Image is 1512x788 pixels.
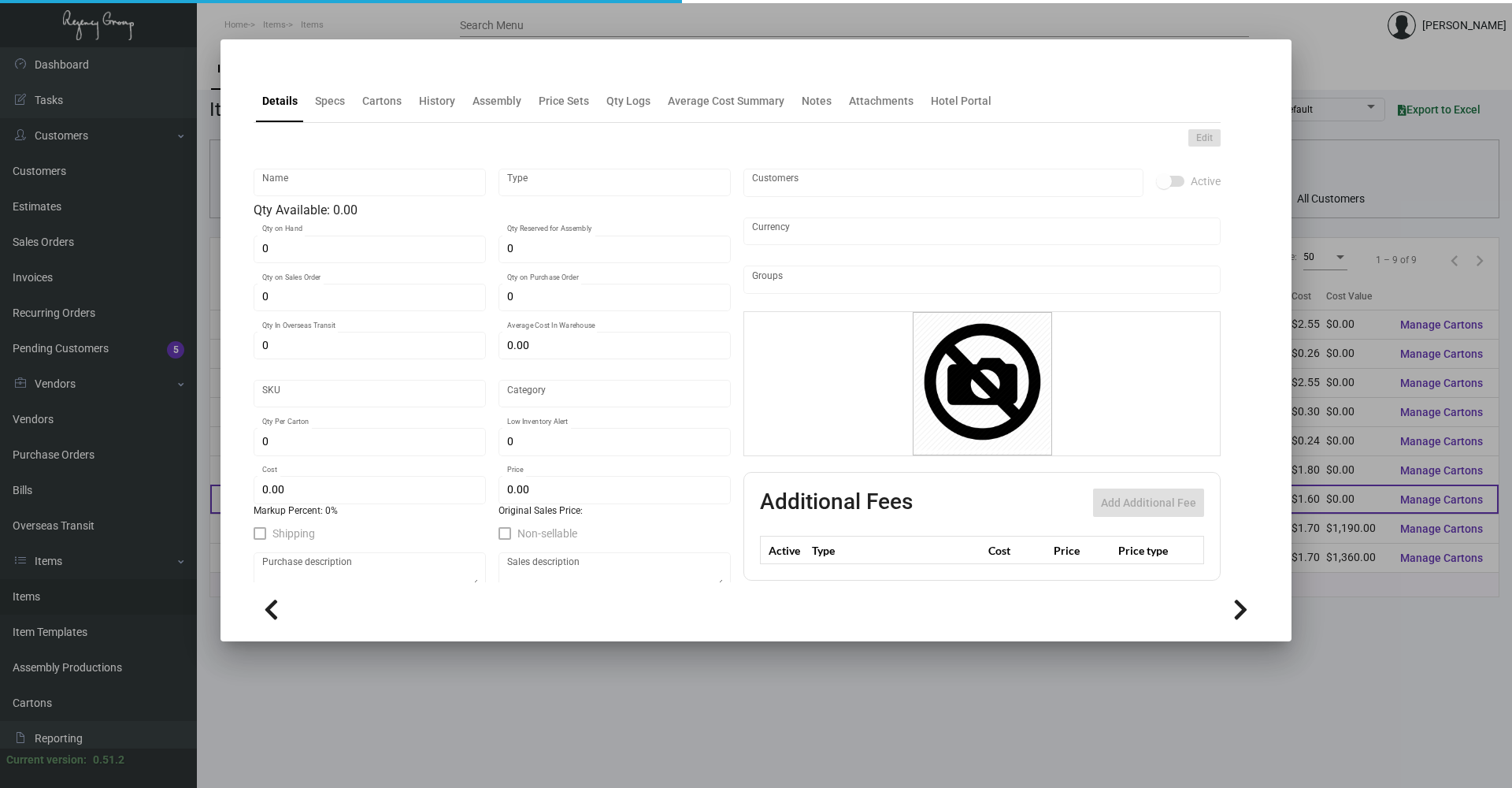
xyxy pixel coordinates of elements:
[472,93,521,110] div: Assembly
[849,93,913,110] div: Attachments
[262,93,298,110] div: Details
[752,273,1213,286] input: Add new..
[1101,496,1196,509] span: Add Additional Fee
[802,93,832,110] div: Notes
[254,201,731,220] div: Qty Available: 0.00
[931,93,991,110] div: Hotel Portal
[1050,537,1114,564] th: Price
[606,93,650,110] div: Qty Logs
[761,537,809,564] th: Active
[760,489,913,517] h2: Additional Fees
[6,752,87,768] div: Current version:
[752,177,1136,189] input: Add new..
[1114,537,1185,564] th: Price type
[808,537,984,564] th: Type
[517,524,577,543] span: Non-sellable
[668,93,784,110] div: Average Cost Summary
[1191,172,1221,191] span: Active
[315,93,345,110] div: Specs
[1188,129,1221,147] button: Edit
[1196,132,1213,145] span: Edit
[272,524,315,543] span: Shipping
[984,537,1049,564] th: Cost
[362,93,402,110] div: Cartons
[539,93,589,110] div: Price Sets
[419,93,455,110] div: History
[93,752,124,768] div: 0.51.2
[1093,489,1204,517] button: Add Additional Fee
